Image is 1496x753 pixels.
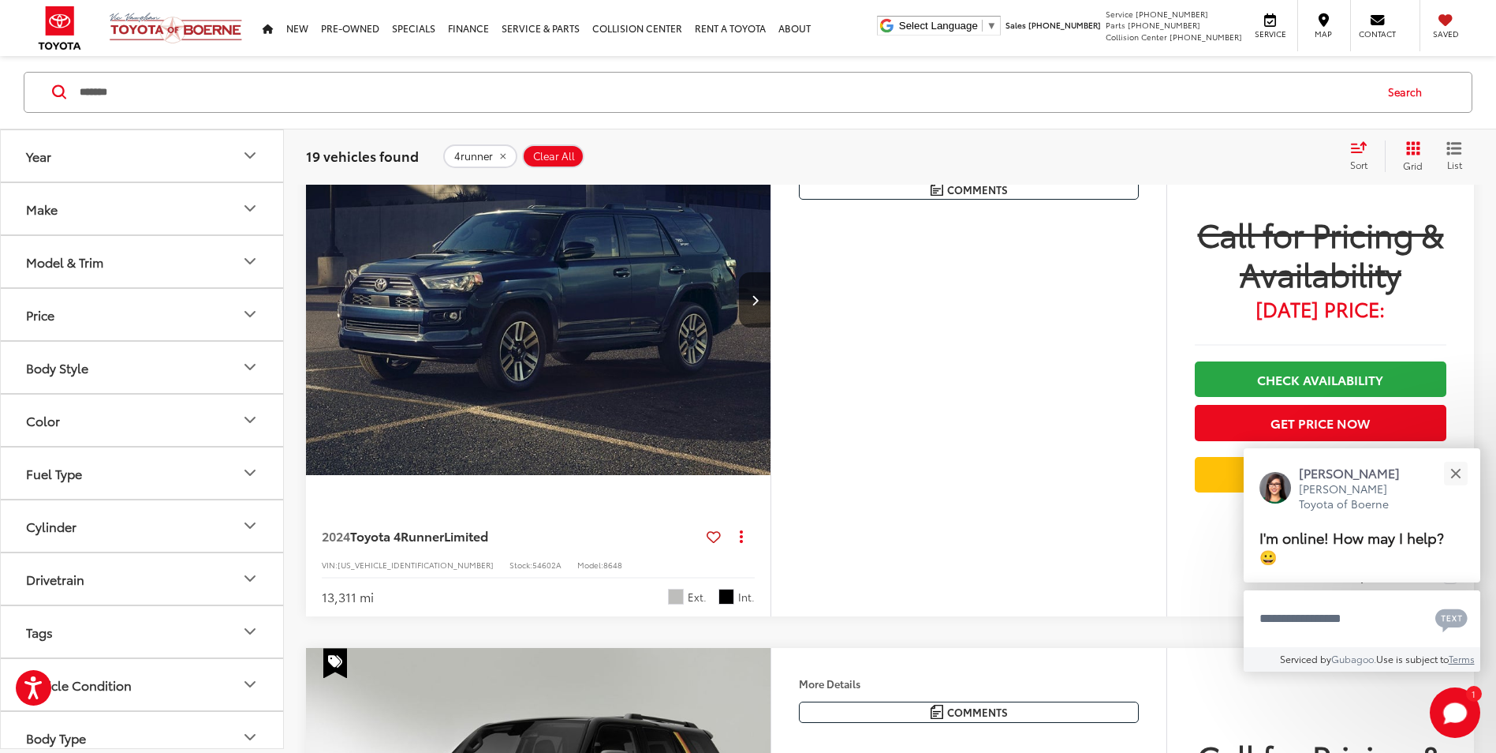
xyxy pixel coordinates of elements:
div: 13,311 mi [322,588,374,606]
button: Grid View [1385,140,1434,172]
div: Vehicle Condition [241,676,259,695]
div: Cylinder [26,519,76,534]
a: 2024Toyota 4RunnerLimited [322,527,700,545]
a: Gubagoo. [1331,652,1376,665]
div: Body Type [241,729,259,747]
span: ​ [982,20,983,32]
div: Year [241,147,259,166]
button: Toggle Chat Window [1430,687,1480,738]
button: remove 4runner [443,144,517,168]
a: Value Your Trade [1195,457,1446,493]
div: Price [26,307,54,322]
span: 19 vehicles found [306,146,419,165]
a: Terms [1449,652,1475,665]
span: Parts [1106,19,1125,31]
div: Tags [26,624,53,639]
button: Search [1373,73,1445,112]
h4: More Details [799,678,1139,689]
div: Close[PERSON_NAME][PERSON_NAME] Toyota of BoerneI'm online! How may I help? 😀Type your messageCha... [1244,448,1480,672]
div: Color [241,411,259,430]
span: Classic Silver Metallic [668,589,684,605]
img: Vic Vaughan Toyota of Boerne [109,12,243,44]
input: Search by Make, Model, or Keyword [78,73,1373,111]
button: Get Price Now [1195,405,1446,440]
div: Drivetrain [241,570,259,589]
span: 8648 [603,559,622,571]
svg: Start Chat [1430,687,1480,738]
div: Price [241,305,259,324]
span: Service [1106,8,1133,20]
span: VIN: [322,559,338,571]
button: TagsTags [1,606,285,657]
button: DrivetrainDrivetrain [1,553,285,605]
span: Saved [1428,28,1463,39]
button: Chat with SMS [1431,601,1472,636]
span: 2024 [322,526,350,545]
span: Map [1306,28,1341,39]
a: 2024 Toyota 4Runner Limited2024 Toyota 4Runner Limited2024 Toyota 4Runner Limited2024 Toyota 4Run... [305,126,772,475]
img: 2024 Toyota 4Runner Limited [305,126,772,476]
span: [PHONE_NUMBER] [1136,8,1208,20]
button: Actions [727,523,755,550]
span: [DATE] Price: [1195,301,1446,317]
span: Int. [738,590,755,605]
span: Comments [947,182,1008,197]
span: Special [323,648,347,678]
span: Sales [1005,19,1026,31]
span: Collision Center [1106,31,1167,43]
button: Close [1438,456,1472,490]
span: Model: [577,559,603,571]
button: Body StyleBody Style [1,342,285,393]
svg: Text [1435,607,1468,632]
a: Select Language​ [899,20,997,32]
button: YearYear [1,130,285,182]
span: ▼ [987,20,997,32]
span: [PHONE_NUMBER] [1128,19,1200,31]
img: Comments [931,182,943,196]
div: Body Type [26,730,86,745]
button: Comments [799,178,1139,200]
button: Clear All [522,144,584,168]
span: dropdown dots [740,530,743,542]
span: Sort [1350,158,1367,171]
div: Fuel Type [26,466,82,481]
span: 4runner [454,150,493,163]
div: Body Style [241,358,259,377]
button: Vehicle ConditionVehicle Condition [1,659,285,710]
button: List View [1434,140,1474,172]
div: Fuel Type [241,464,259,483]
span: Toyota 4Runner [350,526,444,545]
button: Model & TrimModel & Trim [1,236,285,287]
span: Graphite [718,589,734,605]
div: Make [241,200,259,219]
button: MakeMake [1,183,285,234]
span: Serviced by [1280,652,1331,665]
span: Ext. [688,590,707,605]
a: Check Availability [1195,362,1446,397]
img: Comments [931,705,943,718]
span: Grid [1403,159,1423,172]
button: Comments [799,702,1139,723]
span: [US_VEHICLE_IDENTIFICATION_NUMBER] [338,559,494,571]
span: 54602A [532,559,561,571]
span: Stock: [509,559,532,571]
span: Select Language [899,20,978,32]
div: Tags [241,623,259,642]
div: Year [26,148,51,163]
button: Fuel TypeFuel Type [1,448,285,499]
div: Body Style [26,360,88,375]
div: Color [26,413,60,428]
span: [PHONE_NUMBER] [1028,19,1101,31]
span: I'm online! How may I help? 😀 [1259,526,1444,567]
span: Call for Pricing & Availability [1195,214,1446,293]
span: Use is subject to [1376,652,1449,665]
div: Model & Trim [241,253,259,272]
div: 2024 Toyota 4Runner Limited 0 [305,126,772,475]
p: [PERSON_NAME] [1299,464,1416,481]
div: Drivetrain [26,571,84,586]
span: Comments [947,705,1008,720]
button: ColorColor [1,395,285,446]
button: Next image [739,272,770,328]
span: 1 [1472,690,1475,697]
